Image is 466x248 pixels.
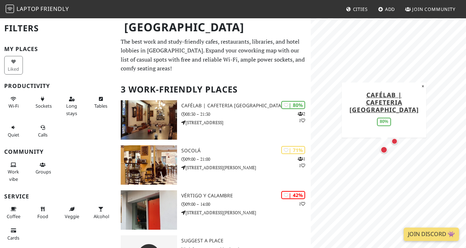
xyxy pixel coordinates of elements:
div: | 42% [281,191,305,199]
div: 80% [377,117,391,126]
a: Cities [343,3,371,15]
span: Food [37,213,48,220]
a: CaféLab | Cafeteria Murcia | 80% 21 CaféLab | Cafeteria [GEOGRAPHIC_DATA] 08:30 – 21:30 [STREET_A... [116,100,311,140]
span: Veggie [65,213,79,220]
button: Work vibe [4,159,23,185]
h2: Filters [4,18,112,39]
button: Close popup [420,82,426,90]
img: LaptopFriendly [6,5,14,13]
span: Stable Wi-Fi [8,103,19,109]
h3: Community [4,148,112,155]
span: People working [8,168,19,182]
p: 09:00 – 14:00 [181,201,311,208]
a: LaptopFriendly LaptopFriendly [6,3,69,15]
p: [STREET_ADDRESS] [181,119,311,126]
button: Tables [92,93,110,112]
img: Socolá [121,145,177,185]
img: Vértigo y Calambre [121,190,177,230]
button: Quiet [4,122,23,140]
button: Veggie [63,203,81,222]
p: 08:30 – 21:30 [181,111,311,117]
a: Socolá | 71% 11 Socolá 09:00 – 21:00 [STREET_ADDRESS][PERSON_NAME] [116,145,311,185]
p: 1 1 [298,155,305,169]
button: Food [33,203,52,222]
button: Sockets [33,93,52,112]
h2: 3 Work-Friendly Places [121,79,307,100]
span: Coffee [7,213,20,220]
span: Power sockets [36,103,52,109]
button: Groups [33,159,52,178]
button: Cards [4,225,23,243]
span: Work-friendly tables [94,103,107,109]
span: Long stays [66,103,77,116]
a: Add [375,3,398,15]
h3: Vértigo y Calambre [181,193,311,199]
h3: My Places [4,46,112,52]
span: Join Community [412,6,455,12]
h3: Service [4,193,112,200]
p: 2 1 [298,110,305,124]
a: Vértigo y Calambre | 42% 1 Vértigo y Calambre 09:00 – 14:00 [STREET_ADDRESS][PERSON_NAME] [116,190,311,230]
span: Alcohol [94,213,109,220]
h1: [GEOGRAPHIC_DATA] [119,18,309,37]
a: Join Discord 👾 [404,228,459,241]
div: | 80% [281,101,305,109]
p: 1 [299,201,305,207]
p: 09:00 – 21:00 [181,156,311,163]
span: Video/audio calls [38,132,48,138]
p: [STREET_ADDRESS][PERSON_NAME] [181,209,311,216]
div: | 71% [281,146,305,154]
button: Wi-Fi [4,93,23,112]
a: CaféLab | Cafeteria [GEOGRAPHIC_DATA] [349,90,418,114]
button: Long stays [63,93,81,119]
span: Cities [353,6,368,12]
h3: Suggest a Place [181,238,311,244]
h3: Socolá [181,148,311,154]
span: Friendly [40,5,69,13]
span: Credit cards [7,235,19,241]
button: Calls [33,122,52,140]
span: Add [385,6,395,12]
div: Map marker [379,145,389,154]
span: Group tables [36,168,51,175]
button: Alcohol [92,203,110,222]
span: Quiet [8,132,19,138]
button: Coffee [4,203,23,222]
h3: CaféLab | Cafeteria [GEOGRAPHIC_DATA] [181,103,311,109]
p: [STREET_ADDRESS][PERSON_NAME] [181,164,311,171]
img: CaféLab | Cafeteria Murcia [121,100,177,140]
h3: Productivity [4,83,112,89]
p: The best work and study-friendly cafes, restaurants, libraries, and hotel lobbies in [GEOGRAPHIC_... [121,37,307,73]
div: Map marker [390,136,399,146]
a: Join Community [402,3,458,15]
span: Laptop [17,5,39,13]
